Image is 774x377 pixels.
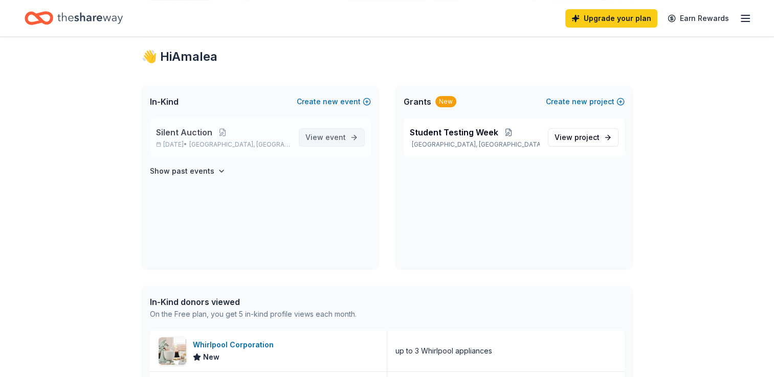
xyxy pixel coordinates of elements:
img: Image for Whirlpool Corporation [159,337,186,365]
button: Createnewproject [546,96,625,108]
a: Home [25,6,123,30]
span: event [325,133,346,142]
a: Upgrade your plan [565,9,657,28]
div: New [435,96,456,107]
span: Student Testing Week [410,126,498,138]
span: New [203,351,219,363]
span: View [555,131,600,144]
p: [DATE] • [156,140,291,149]
span: In-Kind [150,96,179,108]
div: On the Free plan, you get 5 in-kind profile views each month. [150,308,357,320]
span: View [305,131,346,144]
div: 👋 Hi Amalea [142,49,633,65]
a: View project [548,128,618,147]
div: Whirlpool Corporation [193,339,278,351]
p: [GEOGRAPHIC_DATA], [GEOGRAPHIC_DATA] [410,140,540,149]
span: Silent Auction [156,126,212,138]
button: Show past events [150,165,226,177]
a: View event [299,128,365,147]
div: up to 3 Whirlpool appliances [395,345,492,357]
span: new [572,96,587,108]
h4: Show past events [150,165,214,177]
button: Createnewevent [297,96,371,108]
a: Earn Rewards [661,9,735,28]
span: project [574,133,600,142]
span: new [323,96,338,108]
div: In-Kind donors viewed [150,296,357,308]
span: Grants [404,96,431,108]
span: [GEOGRAPHIC_DATA], [GEOGRAPHIC_DATA] [189,140,290,149]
